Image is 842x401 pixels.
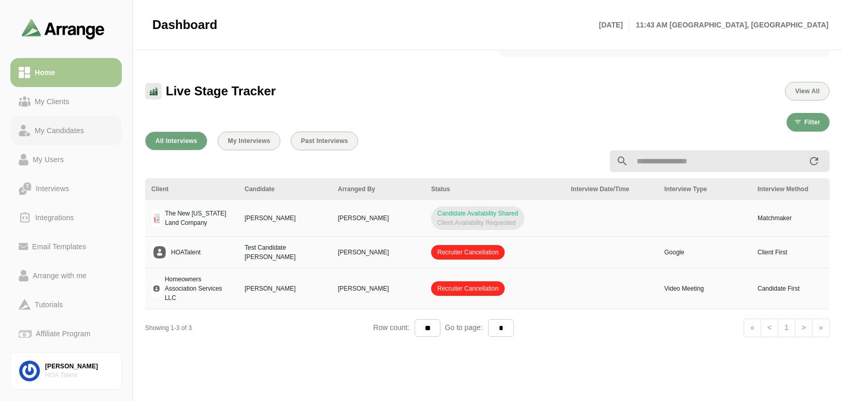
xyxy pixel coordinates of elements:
span: View All [795,88,820,95]
img: logo [151,210,162,226]
div: Home [31,66,59,79]
p: Video Meeting [664,284,745,293]
div: My Candidates [31,124,88,137]
button: All Interviews [145,132,207,150]
div: Integrations [31,211,78,224]
a: Interviews [10,174,122,203]
a: My Users [10,145,122,174]
p: [PERSON_NAME] [245,284,325,293]
i: appended action [808,155,820,167]
div: Client [151,184,232,194]
a: My Clients [10,87,122,116]
a: Home [10,58,122,87]
p: [PERSON_NAME] [338,284,419,293]
p: Homeowners Association Services LLC [165,275,232,303]
div: My Clients [31,95,74,108]
div: Candidate [245,184,325,194]
p: The New [US_STATE] Land Company [165,209,232,227]
span: Row count: [373,323,415,332]
span: Dashboard [152,17,217,33]
div: Interviews [32,182,73,195]
div: Interview Type [664,184,745,194]
a: Integrations [10,203,122,232]
a: My Candidates [10,116,122,145]
img: arrangeai-name-small-logo.4d2b8aee.svg [22,19,105,39]
span: Live Stage Tracker [166,83,276,99]
button: Past Interviews [291,132,358,150]
a: Tutorials [10,290,122,319]
div: Arrange with me [28,269,91,282]
p: [PERSON_NAME] [338,248,419,257]
p: 11:43 AM [GEOGRAPHIC_DATA], [GEOGRAPHIC_DATA] [630,19,829,31]
div: Showing 1-3 of 3 [145,323,373,333]
div: Affiliate Program [32,327,94,340]
span: My Interviews [227,137,270,145]
p: [DATE] [599,19,630,31]
span: Client Availability Requested [431,206,524,230]
button: View All [785,82,830,101]
div: Email Templates [28,240,90,253]
div: Tutorials [31,298,67,311]
a: [PERSON_NAME]HOA Talent [10,352,122,390]
button: My Interviews [218,132,280,150]
a: Arrange with me [10,261,122,290]
a: Email Templates [10,232,122,261]
span: All Interviews [155,137,197,145]
span: Past Interviews [301,137,348,145]
p: [PERSON_NAME] [338,213,419,223]
p: Matchmaker [758,213,838,223]
button: Filter [787,113,830,132]
div: Arranged By [338,184,419,194]
div: Interview Method [758,184,838,194]
div: [PERSON_NAME] [45,362,113,371]
a: Affiliate Program [10,319,122,348]
p: HOATalent [171,248,201,257]
div: My Users [28,153,68,166]
p: Google [664,248,745,257]
div: HOA Talent [45,371,113,380]
img: placeholder logo [151,280,162,297]
img: placeholder logo [151,244,168,261]
span: Go to page: [440,323,488,332]
p: Client First [758,248,838,257]
div: Status [431,184,559,194]
div: Interview Date/Time [571,184,652,194]
span: Candidate Availability Shared [437,210,518,217]
span: Recruiter Cancellation [431,245,505,260]
span: Recruiter Cancellation [431,281,505,296]
p: Test Candidate [PERSON_NAME] [245,243,325,262]
p: Candidate First [758,284,838,293]
p: [PERSON_NAME] [245,213,325,223]
span: Filter [804,119,820,126]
